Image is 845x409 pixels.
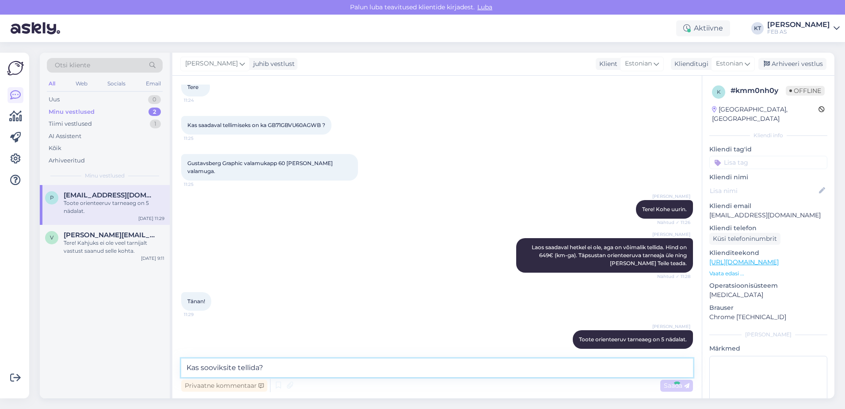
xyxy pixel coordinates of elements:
[150,120,161,128] div: 1
[709,331,827,339] div: [PERSON_NAME]
[187,298,205,305] span: Tänan!
[709,248,827,258] p: Klienditeekond
[148,108,161,116] div: 2
[709,290,827,300] p: [MEDICAL_DATA]
[712,105,818,123] div: [GEOGRAPHIC_DATA], [GEOGRAPHIC_DATA]
[786,86,825,96] span: Offline
[184,311,217,318] span: 11:29
[731,85,786,96] div: # kmm0nh0y
[85,172,125,180] span: Minu vestlused
[709,173,827,182] p: Kliendi nimi
[49,132,81,141] div: AI Assistent
[187,84,198,90] span: Tere
[642,206,687,212] span: Tere! Kohe uurin.
[138,215,164,222] div: [DATE] 11:29
[141,255,164,262] div: [DATE] 9:11
[709,201,827,211] p: Kliendi email
[579,336,687,343] span: Toote orienteeruv tarneaeg on 5 nädalat.
[676,20,730,36] div: Aktiivne
[49,95,60,104] div: Uus
[652,231,690,238] span: [PERSON_NAME]
[657,219,690,226] span: Nähtud ✓ 11:26
[709,211,827,220] p: [EMAIL_ADDRESS][DOMAIN_NAME]
[64,231,156,239] span: viktor@huum.eu
[184,135,217,142] span: 11:25
[652,193,690,200] span: [PERSON_NAME]
[187,160,334,174] span: Gustavsberg Graphic valamukapp 60 [PERSON_NAME] valamuga.
[532,244,688,266] span: Laos saadaval hetkel ei ole, aga on võimalik tellida. Hind on 649€ (km-ga). Täpsustan orienteeruv...
[709,270,827,278] p: Vaata edasi ...
[709,224,827,233] p: Kliendi telefon
[657,349,690,356] span: 15:02
[709,131,827,139] div: Kliendi info
[709,281,827,290] p: Operatsioonisüsteem
[47,78,57,89] div: All
[49,156,85,165] div: Arhiveeritud
[758,58,826,70] div: Arhiveeri vestlus
[709,344,827,353] p: Märkmed
[709,313,827,322] p: Chrome [TECHNICAL_ID]
[184,97,217,104] span: 11:24
[717,89,721,95] span: k
[709,303,827,313] p: Brauser
[49,108,95,116] div: Minu vestlused
[751,22,764,35] div: KT
[767,21,830,28] div: [PERSON_NAME]
[710,186,817,196] input: Lisa nimi
[185,59,238,69] span: [PERSON_NAME]
[596,59,617,69] div: Klient
[55,61,90,70] span: Otsi kliente
[250,59,295,69] div: juhib vestlust
[625,59,652,69] span: Estonian
[64,199,164,215] div: Toote orienteeruv tarneaeg on 5 nädalat.
[148,95,161,104] div: 0
[64,239,164,255] div: Tere! Kahjuks ei ole veel tarnijalt vastust saanud selle kohta.
[709,156,827,169] input: Lisa tag
[475,3,495,11] span: Luba
[709,258,779,266] a: [URL][DOMAIN_NAME]
[50,234,53,241] span: v
[49,144,61,153] div: Kõik
[709,145,827,154] p: Kliendi tag'id
[49,120,92,128] div: Tiimi vestlused
[767,21,840,35] a: [PERSON_NAME]FEB AS
[74,78,89,89] div: Web
[106,78,127,89] div: Socials
[184,181,217,188] span: 11:25
[767,28,830,35] div: FEB AS
[716,59,743,69] span: Estonian
[187,122,325,128] span: Kas saadaval tellimiseks on ka GB71GBVU60AGWB ?
[657,273,690,280] span: Nähtud ✓ 11:28
[50,194,54,201] span: p
[7,60,24,77] img: Askly Logo
[709,233,780,245] div: Küsi telefoninumbrit
[671,59,708,69] div: Klienditugi
[144,78,163,89] div: Email
[652,323,690,330] span: [PERSON_NAME]
[64,191,156,199] span: pullerits@gmail.com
